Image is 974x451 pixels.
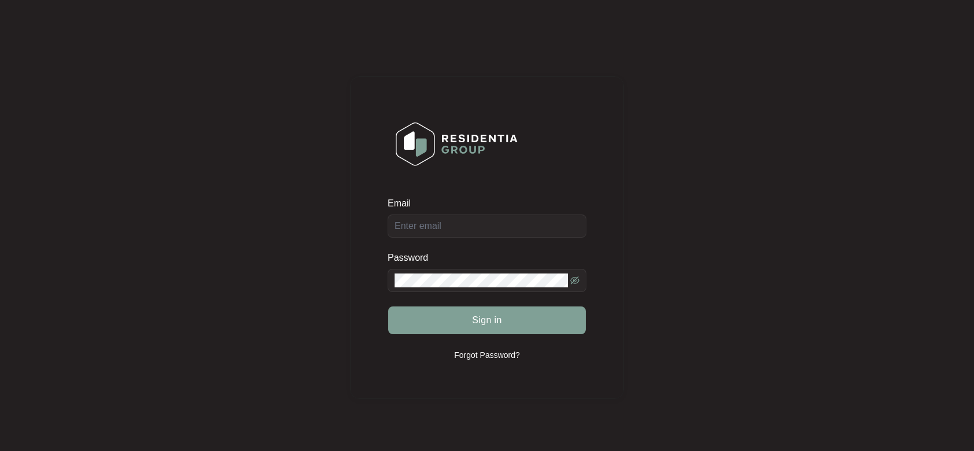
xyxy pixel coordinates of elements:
[388,215,586,238] input: Email
[454,349,520,361] p: Forgot Password?
[388,198,419,209] label: Email
[388,252,437,264] label: Password
[395,273,568,287] input: Password
[388,306,586,334] button: Sign in
[570,276,579,285] span: eye-invisible
[388,114,525,173] img: Login Logo
[472,313,502,327] span: Sign in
